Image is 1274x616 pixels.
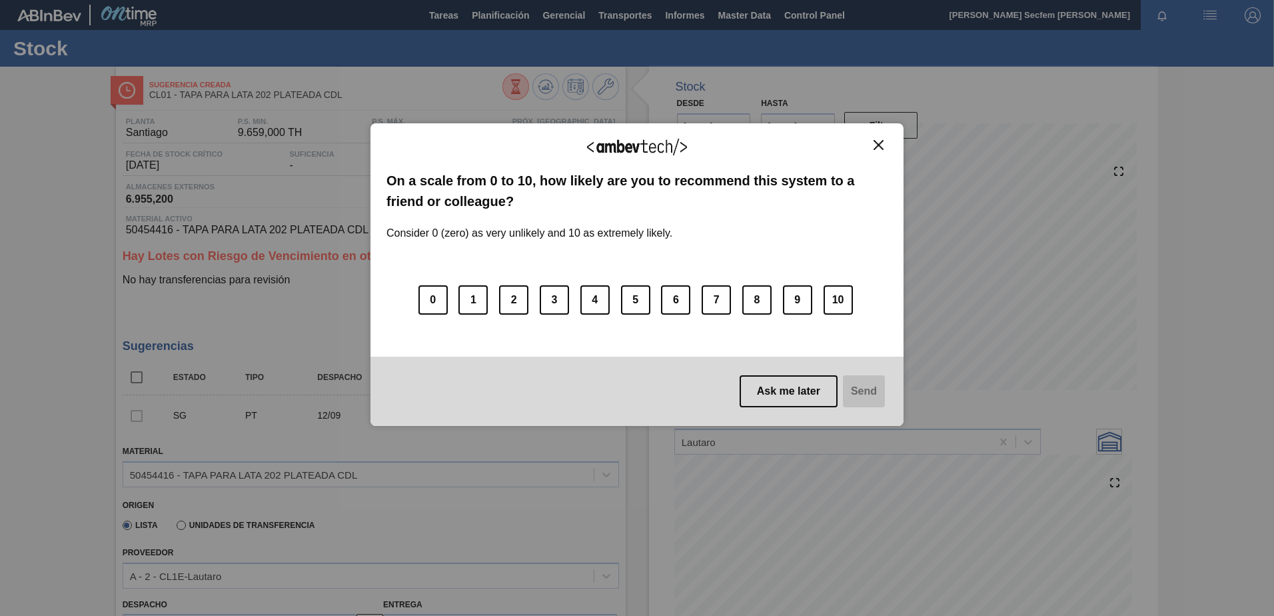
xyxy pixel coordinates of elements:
label: Consider 0 (zero) as very unlikely and 10 as extremely likely. [386,211,672,239]
button: 8 [742,285,772,315]
button: 3 [540,285,569,315]
button: Ask me later [740,375,838,407]
img: Logo Ambevtech [587,139,687,155]
button: 10 [824,285,853,315]
button: 6 [661,285,690,315]
button: 1 [458,285,488,315]
img: Close [874,140,884,150]
button: 5 [621,285,650,315]
button: 0 [418,285,448,315]
button: 2 [499,285,528,315]
button: Close [870,139,888,151]
button: 9 [783,285,812,315]
button: 4 [580,285,610,315]
label: On a scale from 0 to 10, how likely are you to recommend this system to a friend or colleague? [386,171,888,211]
button: 7 [702,285,731,315]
